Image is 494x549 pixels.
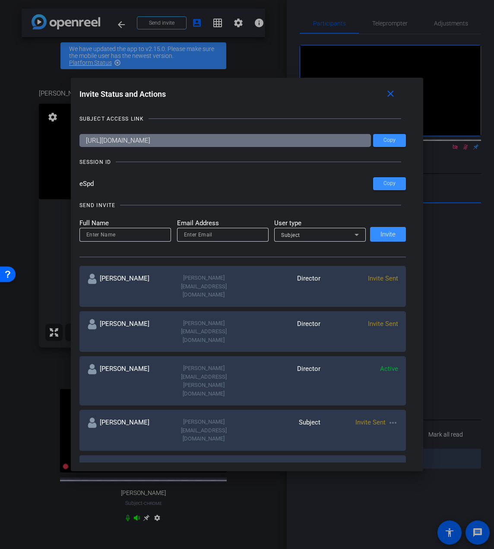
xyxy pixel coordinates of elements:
[373,177,406,190] button: Copy
[380,365,398,373] span: Active
[243,274,320,299] div: Director
[86,230,164,240] input: Enter Name
[177,218,269,228] mat-label: Email Address
[79,86,406,102] div: Invite Status and Actions
[383,180,396,187] span: Copy
[87,364,165,398] div: [PERSON_NAME]
[87,319,165,345] div: [PERSON_NAME]
[165,418,243,443] div: [PERSON_NAME][EMAIL_ADDRESS][DOMAIN_NAME]
[243,319,320,345] div: Director
[388,418,398,428] mat-icon: more_horiz
[165,319,243,345] div: [PERSON_NAME][EMAIL_ADDRESS][DOMAIN_NAME]
[79,201,406,210] openreel-title-line: SEND INVITE
[355,418,386,426] span: Invite Sent
[87,418,165,443] div: [PERSON_NAME]
[243,364,320,398] div: Director
[373,134,406,147] button: Copy
[79,115,406,123] openreel-title-line: SUBJECT ACCESS LINK
[281,232,300,238] span: Subject
[274,218,366,228] mat-label: User type
[165,364,243,398] div: [PERSON_NAME][EMAIL_ADDRESS][PERSON_NAME][DOMAIN_NAME]
[79,218,171,228] mat-label: Full Name
[79,158,406,166] openreel-title-line: SESSION ID
[368,274,398,282] span: Invite Sent
[165,274,243,299] div: [PERSON_NAME][EMAIL_ADDRESS][DOMAIN_NAME]
[243,418,320,443] div: Subject
[87,274,165,299] div: [PERSON_NAME]
[184,230,262,240] input: Enter Email
[368,320,398,328] span: Invite Sent
[79,115,144,123] div: SUBJECT ACCESS LINK
[79,201,115,210] div: SEND INVITE
[383,137,396,144] span: Copy
[385,89,396,99] mat-icon: close
[79,158,111,166] div: SESSION ID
